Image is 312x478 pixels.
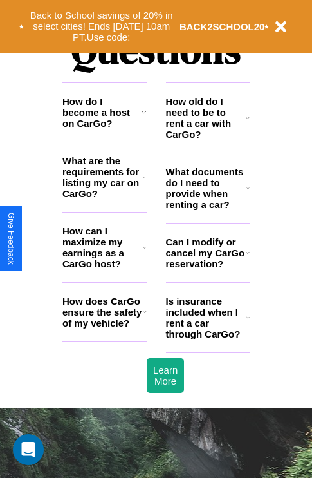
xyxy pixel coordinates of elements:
h3: What are the requirements for listing my car on CarGo? [62,155,143,199]
h3: How old do I need to be to rent a car with CarGo? [166,96,246,140]
h3: What documents do I need to provide when renting a car? [166,166,247,210]
h3: How does CarGo ensure the safety of my vehicle? [62,296,143,329]
div: Open Intercom Messenger [13,434,44,465]
h3: Is insurance included when I rent a car through CarGo? [166,296,246,339]
b: BACK2SCHOOL20 [179,21,265,32]
button: Back to School savings of 20% in select cities! Ends [DATE] 10am PT.Use code: [24,6,179,46]
button: Learn More [147,358,184,393]
h3: How do I become a host on CarGo? [62,96,142,129]
h3: How can I maximize my earnings as a CarGo host? [62,225,143,269]
h3: Can I modify or cancel my CarGo reservation? [166,236,246,269]
div: Give Feedback [6,213,15,265]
